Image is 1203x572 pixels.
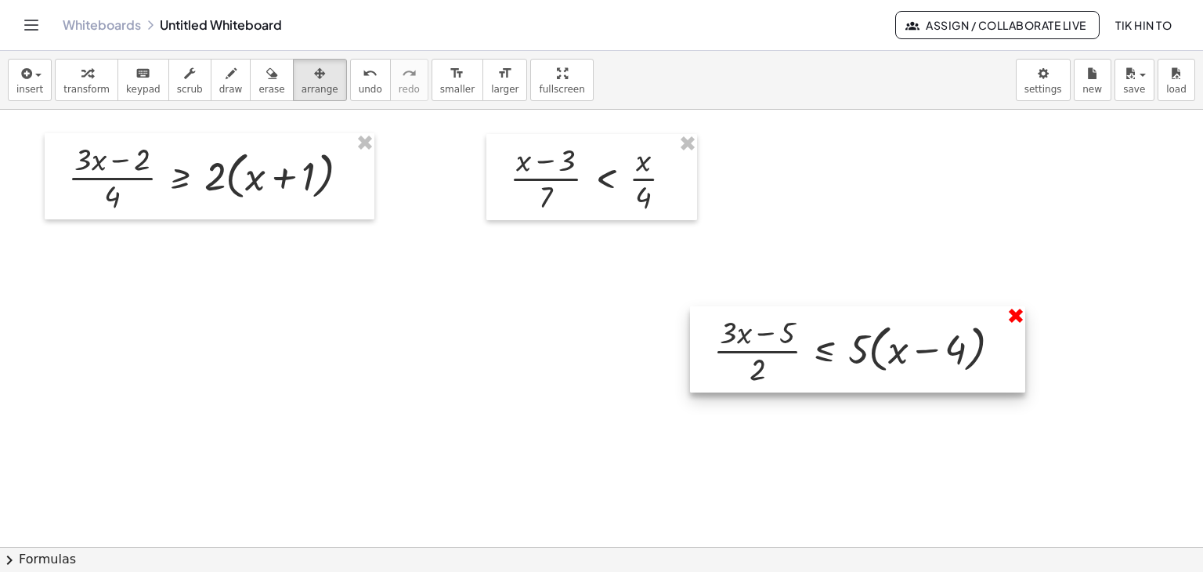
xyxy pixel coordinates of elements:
span: keypad [126,84,161,95]
span: redo [399,84,420,95]
i: format_size [450,64,464,83]
button: format_sizesmaller [432,59,483,101]
button: settings [1016,59,1071,101]
span: arrange [302,84,338,95]
span: erase [258,84,284,95]
span: smaller [440,84,475,95]
button: format_sizelarger [482,59,527,101]
span: save [1123,84,1145,95]
i: redo [402,64,417,83]
button: scrub [168,59,211,101]
span: load [1166,84,1187,95]
button: insert [8,59,52,101]
button: load [1158,59,1195,101]
button: redoredo [390,59,428,101]
a: Whiteboards [63,17,141,33]
button: draw [211,59,251,101]
span: larger [491,84,518,95]
i: keyboard [135,64,150,83]
button: Tik Hin TO [1103,11,1184,39]
span: new [1082,84,1102,95]
span: Assign / Collaborate Live [909,18,1086,32]
button: save [1114,59,1154,101]
button: Assign / Collaborate Live [895,11,1100,39]
button: fullscreen [530,59,593,101]
i: undo [363,64,378,83]
button: new [1074,59,1111,101]
span: Tik Hin TO [1115,18,1172,32]
i: format_size [497,64,512,83]
span: insert [16,84,43,95]
button: arrange [293,59,347,101]
button: transform [55,59,118,101]
span: fullscreen [539,84,584,95]
button: keyboardkeypad [117,59,169,101]
span: draw [219,84,243,95]
span: scrub [177,84,203,95]
button: Toggle navigation [19,13,44,38]
span: transform [63,84,110,95]
span: settings [1024,84,1062,95]
button: undoundo [350,59,391,101]
button: erase [250,59,293,101]
span: undo [359,84,382,95]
